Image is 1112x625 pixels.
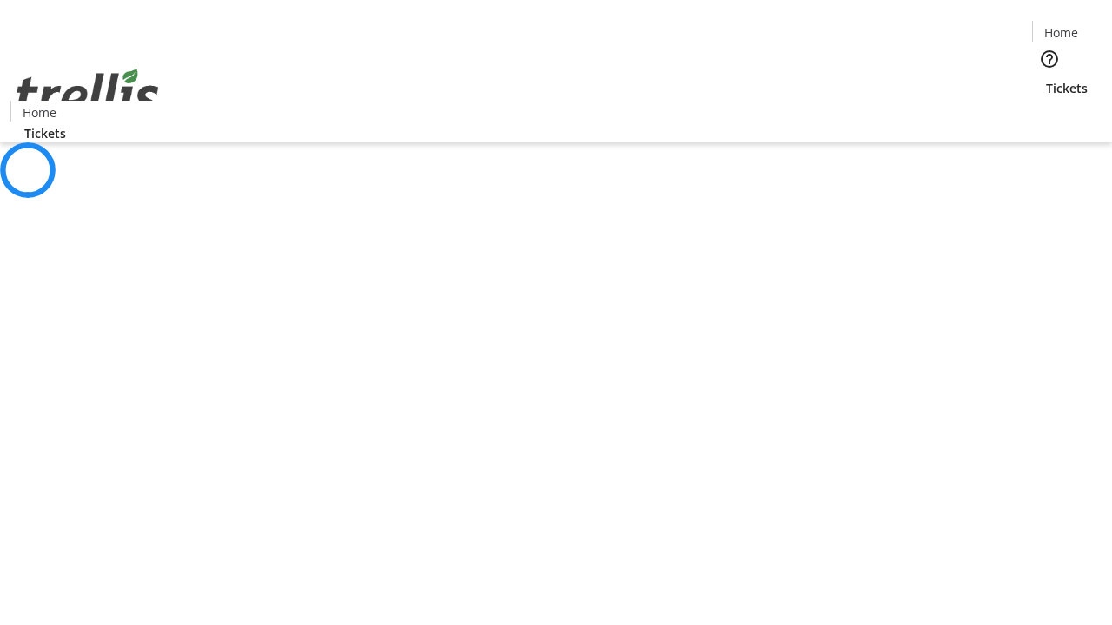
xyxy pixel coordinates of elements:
a: Tickets [1032,79,1102,97]
button: Cart [1032,97,1067,132]
span: Home [1044,23,1078,42]
span: Tickets [24,124,66,142]
button: Help [1032,42,1067,76]
span: Tickets [1046,79,1088,97]
img: Orient E2E Organization hDLm3eDEO8's Logo [10,49,165,136]
a: Tickets [10,124,80,142]
a: Home [11,103,67,122]
a: Home [1033,23,1089,42]
span: Home [23,103,56,122]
